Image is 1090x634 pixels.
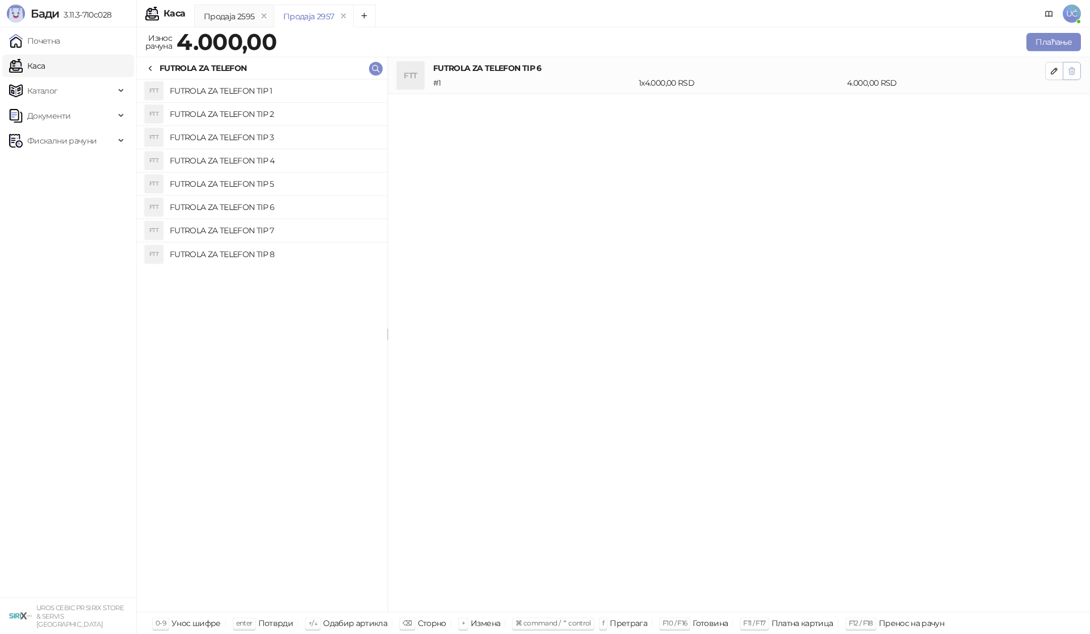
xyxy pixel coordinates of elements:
[137,79,387,612] div: grid
[27,104,70,127] span: Документи
[462,619,465,627] span: +
[602,619,604,627] span: f
[171,616,221,631] div: Унос шифре
[145,198,163,216] div: FTT
[403,619,412,627] span: ⌫
[418,616,446,631] div: Сторно
[743,619,765,627] span: F11 / F17
[1026,33,1081,51] button: Плаћање
[1063,5,1081,23] span: UĆ
[145,221,163,240] div: FTT
[879,616,944,631] div: Пренос на рачун
[610,616,647,631] div: Претрага
[236,619,253,627] span: enter
[156,619,166,627] span: 0-9
[772,616,833,631] div: Платна картица
[170,105,378,123] h4: FUTROLA ZA TELEFON TIP 2
[1040,5,1058,23] a: Документација
[170,221,378,240] h4: FUTROLA ZA TELEFON TIP 7
[59,10,111,20] span: 3.11.3-710c028
[145,245,163,263] div: FTT
[515,619,591,627] span: ⌘ command / ⌃ control
[7,5,25,23] img: Logo
[145,82,163,100] div: FTT
[433,62,1045,74] h4: FUTROLA ZA TELEFON TIP 6
[145,152,163,170] div: FTT
[177,28,276,56] strong: 4.000,00
[258,616,294,631] div: Потврди
[170,175,378,193] h4: FUTROLA ZA TELEFON TIP 5
[471,616,500,631] div: Измена
[31,7,59,20] span: Бади
[663,619,687,627] span: F10 / F16
[849,619,873,627] span: F12 / F18
[636,77,845,89] div: 1 x 4.000,00 RSD
[693,616,728,631] div: Готовина
[431,77,636,89] div: # 1
[163,9,185,18] div: Каса
[170,152,378,170] h4: FUTROLA ZA TELEFON TIP 4
[308,619,317,627] span: ↑/↓
[397,62,424,89] div: FTT
[9,30,60,52] a: Почетна
[323,616,387,631] div: Одабир артикла
[283,10,334,23] div: Продаја 2957
[257,11,271,21] button: remove
[27,129,97,152] span: Фискални рачуни
[353,5,376,27] button: Add tab
[9,54,45,77] a: Каса
[170,245,378,263] h4: FUTROLA ZA TELEFON TIP 8
[336,11,351,21] button: remove
[170,82,378,100] h4: FUTROLA ZA TELEFON TIP 1
[204,10,254,23] div: Продаја 2595
[170,128,378,146] h4: FUTROLA ZA TELEFON TIP 3
[145,128,163,146] div: FTT
[36,604,124,628] small: UROS CEBIC PR SIRIX STORE & SERVIS [GEOGRAPHIC_DATA]
[160,62,246,74] div: FUTROLA ZA TELEFON
[145,105,163,123] div: FTT
[143,31,174,53] div: Износ рачуна
[9,604,32,627] img: 64x64-companyLogo-cb9a1907-c9b0-4601-bb5e-5084e694c383.png
[170,198,378,216] h4: FUTROLA ZA TELEFON TIP 6
[27,79,58,102] span: Каталог
[145,175,163,193] div: FTT
[845,77,1047,89] div: 4.000,00 RSD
